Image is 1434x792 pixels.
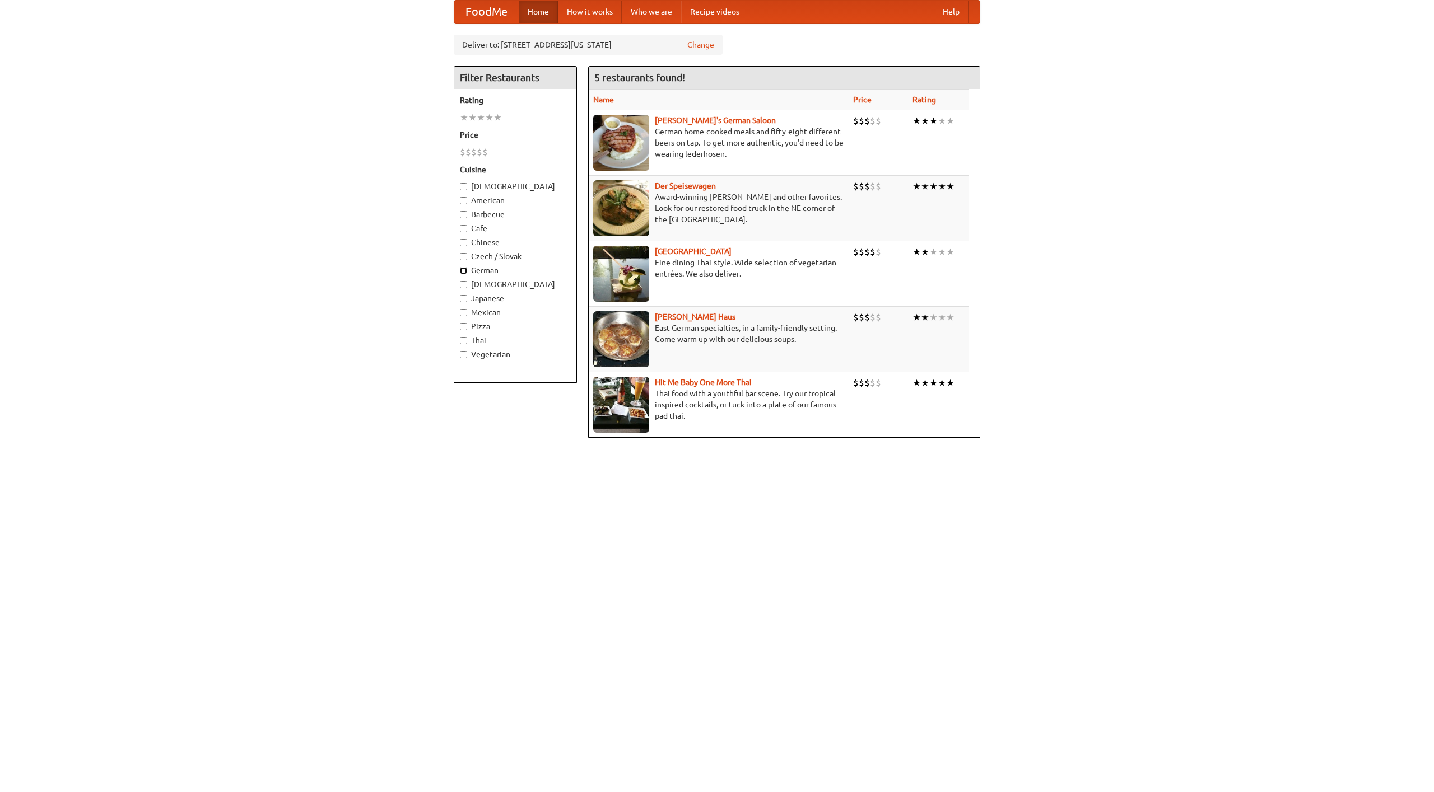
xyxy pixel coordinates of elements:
li: $ [853,311,859,324]
li: $ [864,115,870,127]
li: $ [876,377,881,389]
li: ★ [912,377,921,389]
li: $ [859,311,864,324]
li: ★ [938,115,946,127]
li: $ [870,180,876,193]
li: $ [853,377,859,389]
li: ★ [912,246,921,258]
input: Thai [460,337,467,344]
label: Mexican [460,307,571,318]
li: ★ [938,311,946,324]
input: Cafe [460,225,467,232]
li: ★ [946,246,955,258]
p: Thai food with a youthful bar scene. Try our tropical inspired cocktails, or tuck into a plate of... [593,388,844,421]
input: German [460,267,467,274]
li: $ [870,246,876,258]
li: $ [853,115,859,127]
input: Chinese [460,239,467,246]
a: Hit Me Baby One More Thai [655,378,752,387]
a: [GEOGRAPHIC_DATA] [655,247,732,256]
a: Help [934,1,969,23]
input: [DEMOGRAPHIC_DATA] [460,281,467,288]
li: ★ [938,246,946,258]
img: esthers.jpg [593,115,649,171]
li: ★ [938,377,946,389]
h5: Rating [460,95,571,106]
label: Cafe [460,223,571,234]
li: ★ [468,111,477,124]
li: ★ [946,115,955,127]
li: $ [859,180,864,193]
li: $ [482,146,488,158]
li: $ [477,146,482,158]
li: ★ [460,111,468,124]
li: $ [864,377,870,389]
li: ★ [493,111,502,124]
input: Japanese [460,295,467,302]
a: Der Speisewagen [655,181,716,190]
a: Change [687,39,714,50]
a: [PERSON_NAME] Haus [655,312,735,321]
input: Mexican [460,309,467,316]
li: $ [853,180,859,193]
li: ★ [946,377,955,389]
li: ★ [946,311,955,324]
li: $ [864,246,870,258]
p: German home-cooked meals and fifty-eight different beers on tap. To get more authentic, you'd nee... [593,126,844,160]
img: kohlhaus.jpg [593,311,649,367]
label: Czech / Slovak [460,251,571,262]
input: [DEMOGRAPHIC_DATA] [460,183,467,190]
p: Fine dining Thai-style. Wide selection of vegetarian entrées. We also deliver. [593,257,844,279]
a: FoodMe [454,1,519,23]
li: ★ [485,111,493,124]
input: Czech / Slovak [460,253,467,260]
li: $ [870,377,876,389]
label: American [460,195,571,206]
li: ★ [912,180,921,193]
ng-pluralize: 5 restaurants found! [594,72,685,83]
li: $ [876,115,881,127]
li: $ [876,180,881,193]
li: $ [465,146,471,158]
li: $ [876,311,881,324]
li: $ [859,115,864,127]
label: Japanese [460,293,571,304]
a: Home [519,1,558,23]
a: Who we are [622,1,681,23]
li: ★ [921,377,929,389]
li: $ [460,146,465,158]
label: German [460,265,571,276]
li: $ [859,246,864,258]
img: babythai.jpg [593,377,649,433]
li: $ [864,180,870,193]
label: [DEMOGRAPHIC_DATA] [460,279,571,290]
div: Deliver to: [STREET_ADDRESS][US_STATE] [454,35,723,55]
label: Pizza [460,321,571,332]
li: $ [870,311,876,324]
h4: Filter Restaurants [454,67,576,89]
label: Vegetarian [460,349,571,360]
li: ★ [912,115,921,127]
li: ★ [929,377,938,389]
li: ★ [938,180,946,193]
li: $ [853,246,859,258]
li: ★ [921,180,929,193]
li: ★ [929,180,938,193]
input: Pizza [460,323,467,330]
img: satay.jpg [593,246,649,302]
label: [DEMOGRAPHIC_DATA] [460,181,571,192]
label: Chinese [460,237,571,248]
li: ★ [921,246,929,258]
li: ★ [929,311,938,324]
a: How it works [558,1,622,23]
a: Rating [912,95,936,104]
li: ★ [921,311,929,324]
li: ★ [929,246,938,258]
p: Award-winning [PERSON_NAME] and other favorites. Look for our restored food truck in the NE corne... [593,191,844,225]
li: $ [859,377,864,389]
li: $ [876,246,881,258]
